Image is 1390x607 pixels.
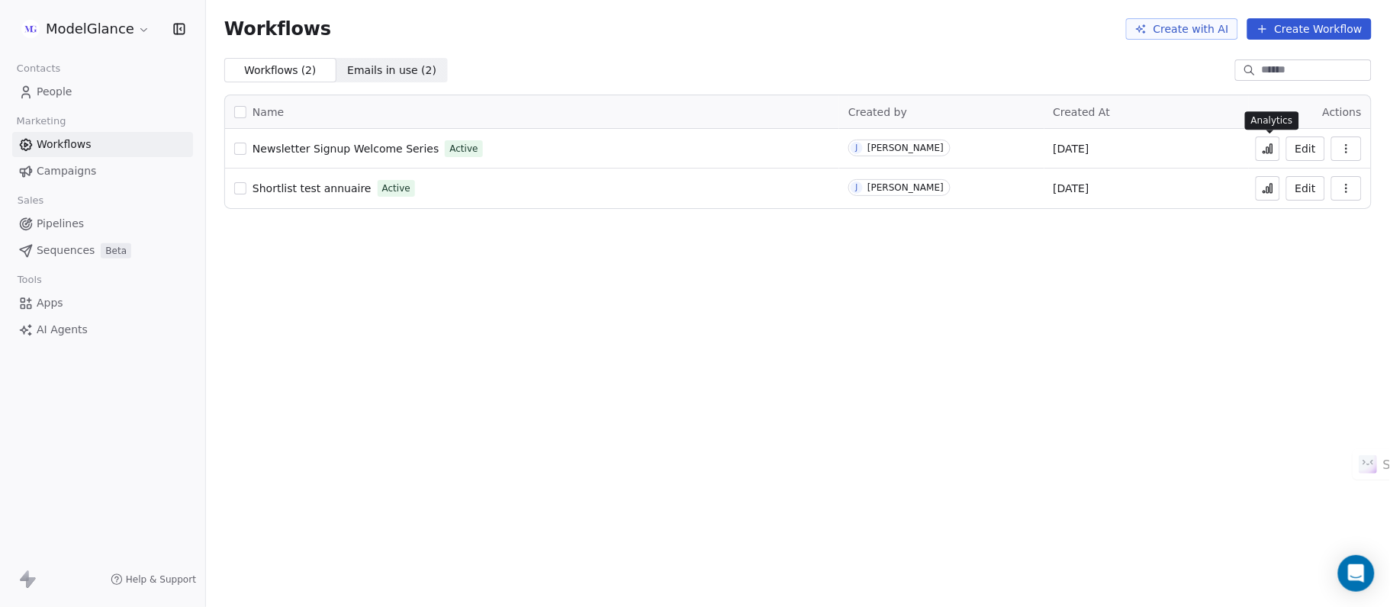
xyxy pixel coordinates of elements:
[11,268,48,291] span: Tools
[21,20,40,38] img: Group%2011.png
[37,242,95,259] span: Sequences
[12,317,193,342] a: AI Agents
[37,136,92,153] span: Workflows
[37,163,96,179] span: Campaigns
[1054,181,1089,196] span: [DATE]
[12,211,193,236] a: Pipelines
[46,19,134,39] span: ModelGlance
[37,216,84,232] span: Pipelines
[190,98,233,108] div: Mots-clés
[1251,114,1293,127] p: Analytics
[1323,106,1362,118] span: Actions
[18,16,153,42] button: ModelGlance
[1247,18,1372,40] button: Create Workflow
[111,573,196,586] a: Help & Support
[382,181,410,195] span: Active
[1126,18,1238,40] button: Create with AI
[347,63,436,79] span: Emails in use ( 2 )
[12,291,193,316] a: Apps
[126,573,196,586] span: Help & Support
[1054,106,1111,118] span: Created At
[37,295,63,311] span: Apps
[253,143,439,155] span: Newsletter Signup Welcome Series
[253,181,372,196] a: Shortlist test annuaire
[224,18,331,40] span: Workflows
[43,24,75,37] div: v 4.0.25
[867,182,944,193] div: [PERSON_NAME]
[253,104,284,120] span: Name
[867,143,944,153] div: [PERSON_NAME]
[11,189,50,212] span: Sales
[1338,555,1375,592] div: Open Intercom Messenger
[173,96,185,108] img: tab_keywords_by_traffic_grey.svg
[101,243,131,259] span: Beta
[1286,176,1325,201] button: Edit
[10,110,72,133] span: Marketing
[1054,141,1089,156] span: [DATE]
[253,141,439,156] a: Newsletter Signup Welcome Series
[62,96,74,108] img: tab_domain_overview_orange.svg
[856,181,858,194] div: J
[79,98,117,108] div: Domaine
[10,57,67,80] span: Contacts
[37,322,88,338] span: AI Agents
[848,106,907,118] span: Created by
[12,238,193,263] a: SequencesBeta
[12,159,193,184] a: Campaigns
[24,24,37,37] img: logo_orange.svg
[12,79,193,104] a: People
[24,40,37,52] img: website_grey.svg
[40,40,172,52] div: Domaine: [DOMAIN_NAME]
[12,132,193,157] a: Workflows
[856,142,858,154] div: J
[37,84,72,100] span: People
[1286,136,1325,161] button: Edit
[253,182,372,194] span: Shortlist test annuaire
[449,142,478,156] span: Active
